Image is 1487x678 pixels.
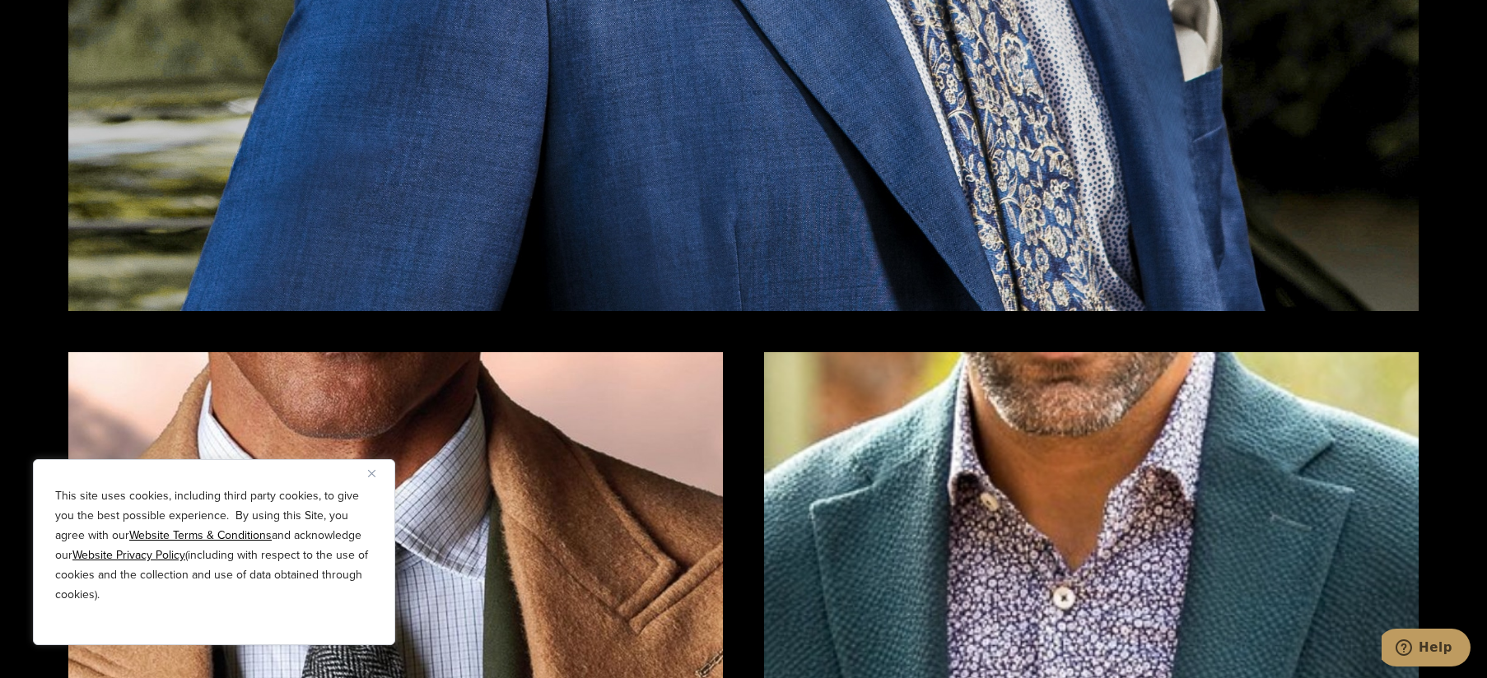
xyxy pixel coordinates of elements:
[368,470,375,477] img: Close
[72,546,185,564] a: Website Privacy Policy
[55,486,373,605] p: This site uses cookies, including third party cookies, to give you the best possible experience. ...
[1382,629,1471,670] iframe: Opens a widget where you can chat to one of our agents
[368,463,388,483] button: Close
[129,527,272,544] a: Website Terms & Conditions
